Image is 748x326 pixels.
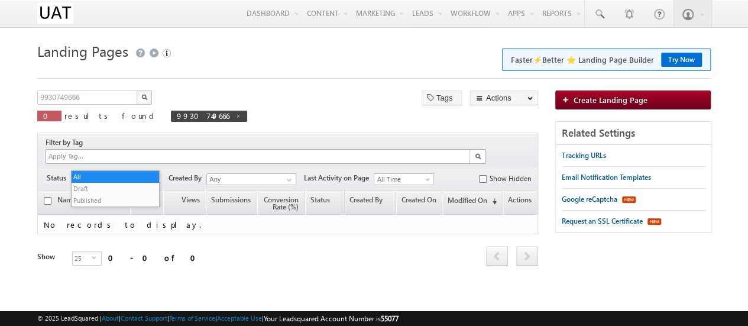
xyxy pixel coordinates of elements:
[102,314,119,322] a: About
[64,111,158,121] span: results found
[562,211,643,232] a: Request an SSL Certificate
[475,153,481,159] img: Search
[37,215,538,234] td: No records to display.
[562,194,617,205] div: Google reCaptcha
[37,313,399,324] span: © 2025 LeadSquared | | | | |
[374,173,434,185] a: All Time
[169,314,215,322] a: Terms of Service
[258,192,305,214] a: Conversion Rate (%)
[169,173,206,183] span: Created By
[345,192,396,214] a: Created By
[562,167,651,188] a: Email Notification Templates
[487,196,497,206] span: (sorted descending)
[511,54,654,65] div: Faster⚡Better ⭐ Landing Page Builder
[53,192,128,214] a: Name
[164,192,206,214] a: Views
[562,145,606,166] a: Tracking URLs
[72,171,159,183] li: All
[306,192,344,214] a: Status
[43,111,56,121] span: 0
[516,246,538,266] span: next
[374,174,430,185] span: All Time
[486,247,508,266] a: prev
[121,314,167,322] a: Contact Support
[504,192,537,214] span: Actions
[72,195,159,206] li: Published
[381,314,399,323] span: 55077
[470,91,538,105] button: Actions
[108,251,203,264] div: 0 - 0 of 0
[486,246,508,266] span: prev
[661,53,702,67] button: Try Now
[44,197,51,205] input: Check all records
[207,192,257,214] a: Submissions
[397,192,442,214] a: Created On
[37,251,62,262] div: Show
[177,111,229,121] span: 9930749666
[37,41,128,60] span: Landing Pages
[280,174,295,186] a: Show All Items
[37,3,73,24] img: Custom Logo
[217,314,262,322] a: Acceptable Use
[562,172,651,183] div: Email Notification Templates
[72,183,159,195] li: Draft
[516,247,538,266] a: next
[46,136,87,149] div: Filter by Tag
[141,94,147,100] img: Search
[443,192,502,214] a: Modified On(sorted descending)
[490,173,532,184] label: Show Hidden
[562,150,606,161] div: Tracking URLs
[562,96,574,103] img: add_icon.png
[422,91,462,105] button: Tags
[73,252,92,265] span: 25
[47,151,118,162] input: Apply Tag...
[92,255,101,260] span: select
[47,173,71,183] span: Status
[562,216,643,227] div: Request an SSL Certificate
[556,122,711,145] div: Related Settings
[574,95,647,105] span: Create Landing Page
[206,173,296,185] input: Type to Search
[264,314,399,323] span: Your Leadsquared Account Number is
[304,173,374,183] span: Last Activity on Page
